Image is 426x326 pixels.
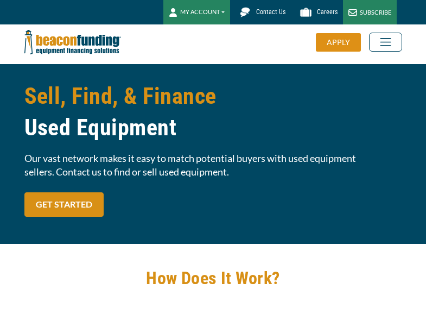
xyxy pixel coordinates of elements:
[316,33,361,52] div: APPLY
[316,33,369,52] a: APPLY
[317,8,338,16] span: Careers
[24,192,104,217] a: GET STARTED
[291,3,343,22] a: Careers
[24,266,402,291] h2: How Does It Work?
[236,3,255,22] img: Beacon Funding chat
[24,152,402,179] span: Our vast network makes it easy to match potential buyers with used equipment sellers. Contact us ...
[230,3,291,22] a: Contact Us
[369,33,402,52] button: Toggle navigation
[296,3,315,22] img: Beacon Funding Careers
[24,80,402,143] h1: Sell, Find, & Finance
[24,112,402,143] span: Used Equipment
[256,8,285,16] span: Contact Us
[24,24,121,60] img: Beacon Funding Corporation logo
